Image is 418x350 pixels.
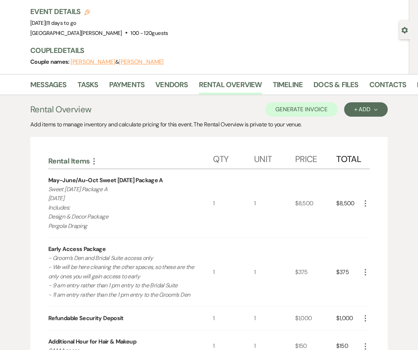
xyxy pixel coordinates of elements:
div: + Add [354,107,378,112]
div: 1 [254,307,295,330]
div: 1 [213,169,254,238]
p: Sweet [DATE] Package A [DATE] Includes: Design & Decor Package Pergola Draping [48,185,196,231]
div: Price [295,147,336,169]
div: $8,500 [295,169,336,238]
div: 1 [254,238,295,306]
span: 100 - 120 guests [130,30,168,37]
a: Messages [30,79,67,95]
button: Generate Invoice [265,102,338,117]
button: [PERSON_NAME] [71,59,115,65]
h3: Rental Overview [30,103,91,116]
div: Early Access Package [48,245,106,253]
a: Vendors [155,79,188,95]
div: Qty [213,147,254,169]
button: [PERSON_NAME] [119,59,164,65]
div: $375 [336,238,361,306]
h3: Event Details [30,6,168,17]
div: $375 [295,238,336,306]
button: + Add [344,102,388,117]
span: [DATE] [30,19,76,27]
span: & [71,58,164,66]
a: Payments [109,79,145,95]
div: 1 [213,238,254,306]
span: Couple names: [30,58,71,66]
div: Add items to manage inventory and calculate pricing for this event. The Rental Overview is privat... [30,120,388,129]
div: $1,000 [336,307,361,330]
div: Unit [254,147,295,169]
span: | [45,19,76,27]
button: Open lead details [401,26,408,33]
div: 1 [213,307,254,330]
a: Rental Overview [199,79,262,95]
a: Docs & Files [313,79,358,95]
div: Refundable Security Deposit [48,314,124,323]
div: $1,000 [295,307,336,330]
h3: Couple Details [30,45,403,55]
div: 1 [254,169,295,238]
a: Timeline [273,79,303,95]
div: Rental Items [48,156,213,166]
span: [GEOGRAPHIC_DATA][PERSON_NAME] [30,30,122,37]
span: 11 days to go [47,19,76,27]
p: - Groom’s Den and Bridal Suite access only - We will be here cleaning the other spaces, so these ... [48,253,196,300]
a: Tasks [77,79,98,95]
div: Total [336,147,361,169]
div: Additional Hour for Hair & Makeup [48,337,136,346]
div: $8,500 [336,169,361,238]
div: May-June/Au-Oct Sweet [DATE] Package A [48,176,163,185]
a: Contacts [369,79,406,95]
